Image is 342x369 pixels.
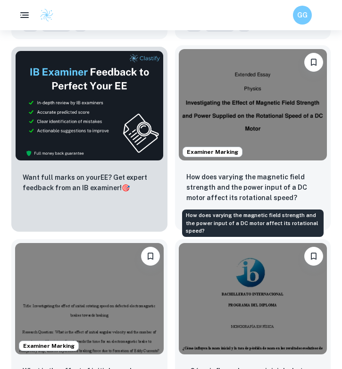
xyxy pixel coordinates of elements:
span: Examiner Marking [183,148,242,156]
span: 🎯 [122,184,130,192]
p: Want full marks on your EE ? Get expert feedback from an IB examiner! [23,172,156,193]
img: Clastify logo [40,8,54,22]
span: Examiner Marking [19,342,78,350]
img: Physics EE example thumbnail: What is the effect of initial angular ve [15,243,164,354]
h6: GG [297,10,308,20]
img: Thumbnail [15,50,164,161]
a: Clastify logo [34,8,54,22]
a: ThumbnailWant full marks on yourEE? Get expert feedback from an IB examiner! [11,47,167,232]
button: Bookmark [141,247,160,266]
button: Bookmark [304,247,323,266]
div: How does varying the magnetic field strength and the power input of a DC motor affect its rotatio... [182,210,324,237]
img: Physics EE example thumbnail: How does varying the magnetic field stre [179,49,327,160]
button: GG [293,6,312,25]
button: Bookmark [304,53,323,72]
p: How does varying the magnetic field strength and the power input of a DC motor affect its rotatio... [186,172,320,203]
img: Physics EE example thumbnail: ¿Cómo influyen la masa inicial y la tasa [179,243,327,354]
a: Examiner MarkingBookmarkHow does varying the magnetic field strength and the power input of a DC ... [175,47,331,232]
